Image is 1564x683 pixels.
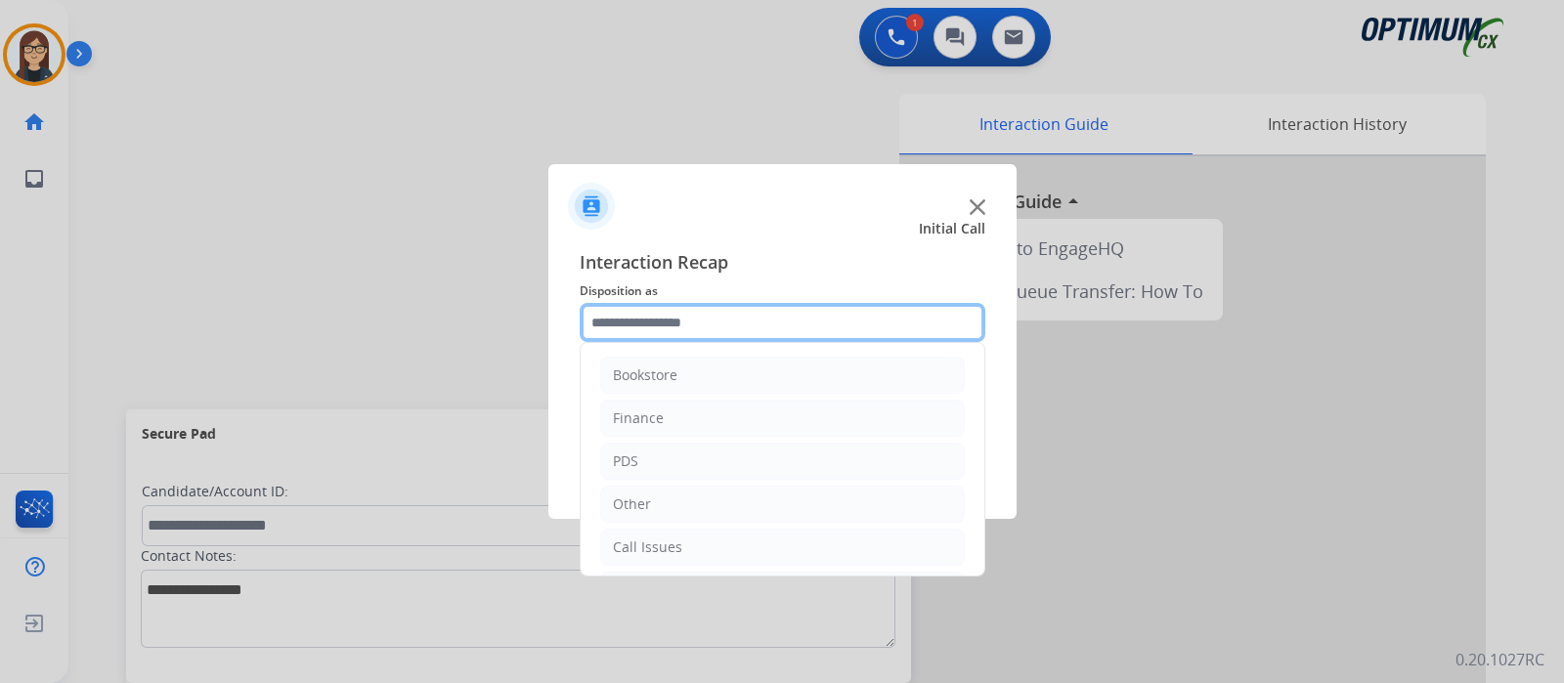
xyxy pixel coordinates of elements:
[580,279,985,303] span: Disposition as
[613,494,651,514] div: Other
[919,219,985,238] span: Initial Call
[568,183,615,230] img: contactIcon
[613,537,682,557] div: Call Issues
[613,365,677,385] div: Bookstore
[613,408,664,428] div: Finance
[613,451,638,471] div: PDS
[1455,648,1544,671] p: 0.20.1027RC
[580,248,985,279] span: Interaction Recap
